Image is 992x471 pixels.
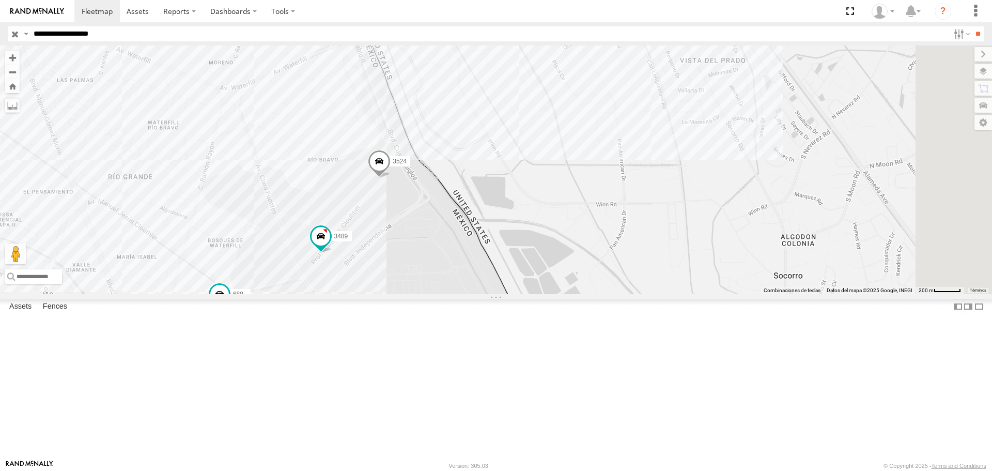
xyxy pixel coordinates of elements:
span: 3524 [393,158,407,165]
label: Assets [4,300,37,314]
label: Dock Summary Table to the Left [953,299,963,314]
button: Escala del mapa: 200 m por 49 píxeles [916,287,964,294]
span: Datos del mapa ©2025 Google, INEGI [827,287,912,293]
div: © Copyright 2025 - [884,463,986,469]
img: rand-logo.svg [10,8,64,15]
label: Dock Summary Table to the Right [963,299,973,314]
span: 200 m [919,287,934,293]
i: ? [935,3,951,20]
label: Hide Summary Table [974,299,984,314]
span: 3489 [334,233,348,240]
div: carolina herrera [868,4,898,19]
label: Fences [38,300,72,314]
label: Search Filter Options [950,26,972,41]
label: Search Query [22,26,30,41]
span: 688 [233,291,243,298]
label: Measure [5,98,20,113]
button: Arrastra al hombrecito al mapa para abrir Street View [5,244,26,264]
button: Combinaciones de teclas [764,287,820,294]
a: Visit our Website [6,461,53,471]
a: Términos [970,288,986,292]
button: Zoom in [5,51,20,65]
label: Map Settings [974,115,992,130]
div: Version: 305.03 [449,463,488,469]
button: Zoom Home [5,79,20,93]
button: Zoom out [5,65,20,79]
a: Terms and Conditions [932,463,986,469]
